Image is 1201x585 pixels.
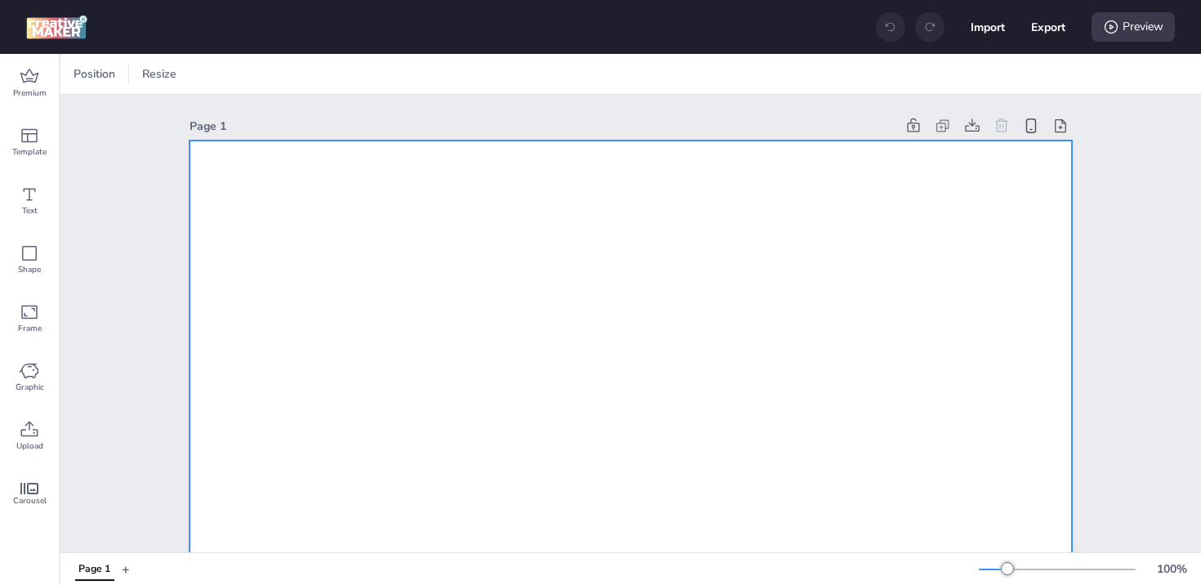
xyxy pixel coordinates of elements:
img: logo Creative Maker [26,15,87,39]
div: Preview [1092,12,1175,42]
button: + [122,555,130,583]
span: Premium [13,87,47,100]
div: Tabs [67,555,122,583]
div: Page 1 [190,118,895,135]
span: Upload [16,440,43,453]
button: Export [1031,10,1065,44]
span: Template [12,145,47,159]
span: Shape [18,263,41,276]
span: Resize [139,65,180,83]
span: Position [70,65,118,83]
div: 100 % [1152,560,1191,578]
span: Frame [18,322,42,335]
div: Page 1 [78,562,110,577]
span: Graphic [16,381,44,394]
button: Import [971,10,1005,44]
span: Carousel [13,494,47,507]
span: Text [22,204,38,217]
